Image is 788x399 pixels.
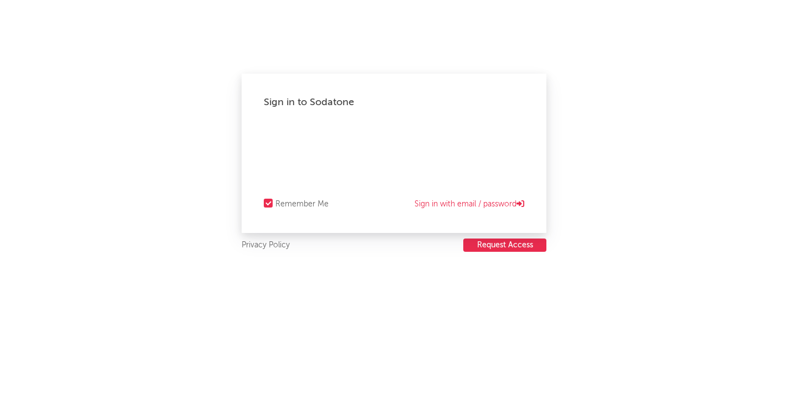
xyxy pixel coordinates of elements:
a: Sign in with email / password [415,198,524,211]
a: Privacy Policy [242,239,290,252]
div: Remember Me [275,198,329,211]
button: Request Access [463,239,546,252]
a: Request Access [463,239,546,252]
div: Sign in to Sodatone [264,96,524,109]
